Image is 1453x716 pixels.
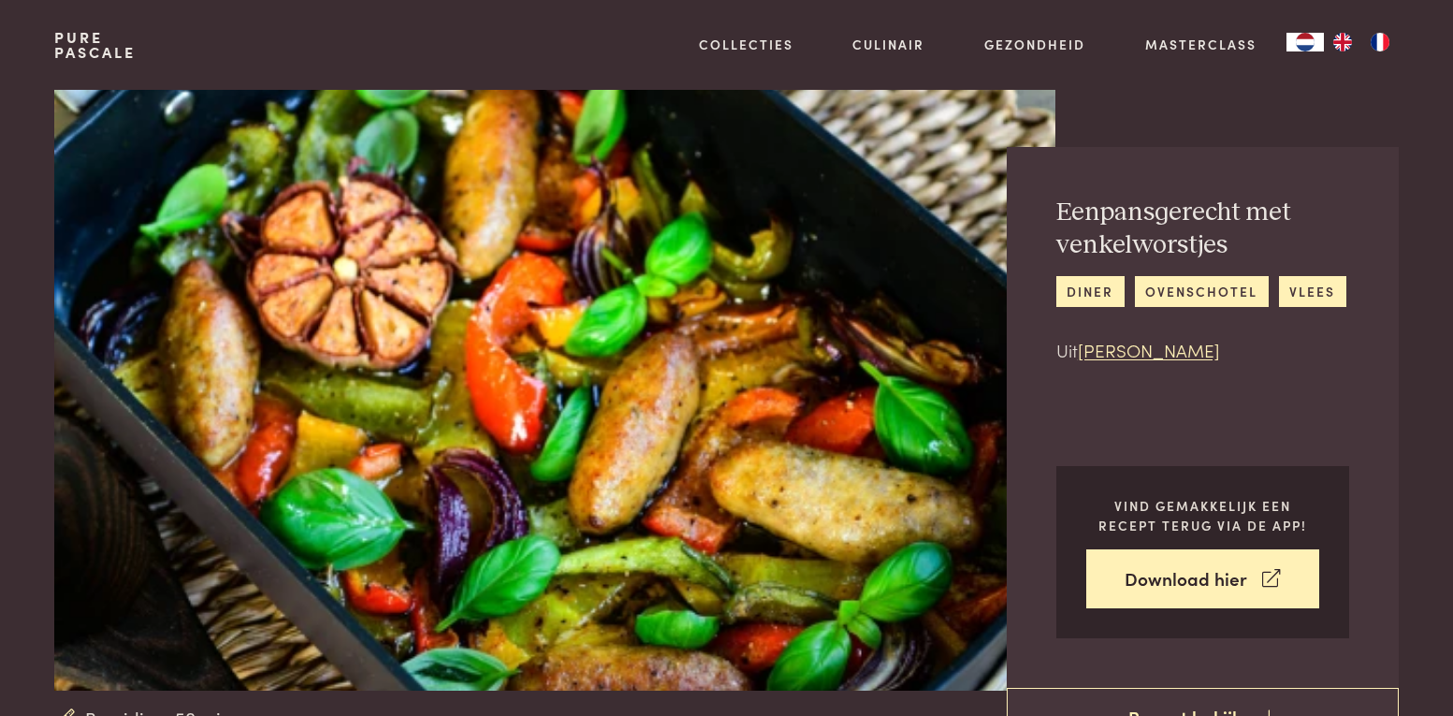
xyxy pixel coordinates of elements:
a: Culinair [852,35,924,54]
h2: Eenpansgerecht met venkelworstjes [1056,197,1349,261]
a: ovenschotel [1135,276,1269,307]
img: Eenpansgerecht met venkelworstjes [54,90,1054,691]
a: NL [1286,33,1324,51]
a: diner [1056,276,1125,307]
div: Language [1286,33,1324,51]
a: Masterclass [1145,35,1257,54]
aside: Language selected: Nederlands [1286,33,1399,51]
p: Uit [1056,337,1349,364]
a: Gezondheid [984,35,1085,54]
a: vlees [1279,276,1346,307]
a: FR [1361,33,1399,51]
a: [PERSON_NAME] [1078,337,1220,362]
ul: Language list [1324,33,1399,51]
p: Vind gemakkelijk een recept terug via de app! [1086,496,1319,534]
a: Download hier [1086,549,1319,608]
a: Collecties [699,35,793,54]
a: EN [1324,33,1361,51]
a: PurePascale [54,30,136,60]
